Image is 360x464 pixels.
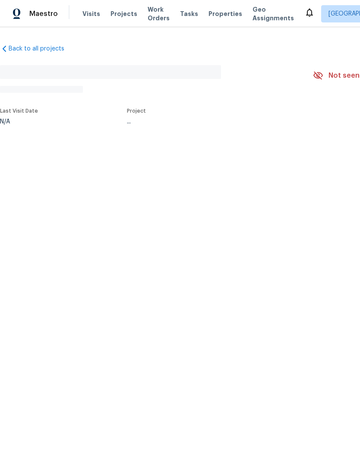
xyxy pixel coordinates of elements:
[82,9,100,18] span: Visits
[127,119,293,125] div: ...
[111,9,137,18] span: Projects
[208,9,242,18] span: Properties
[127,108,146,114] span: Project
[253,5,294,22] span: Geo Assignments
[148,5,170,22] span: Work Orders
[180,11,198,17] span: Tasks
[29,9,58,18] span: Maestro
